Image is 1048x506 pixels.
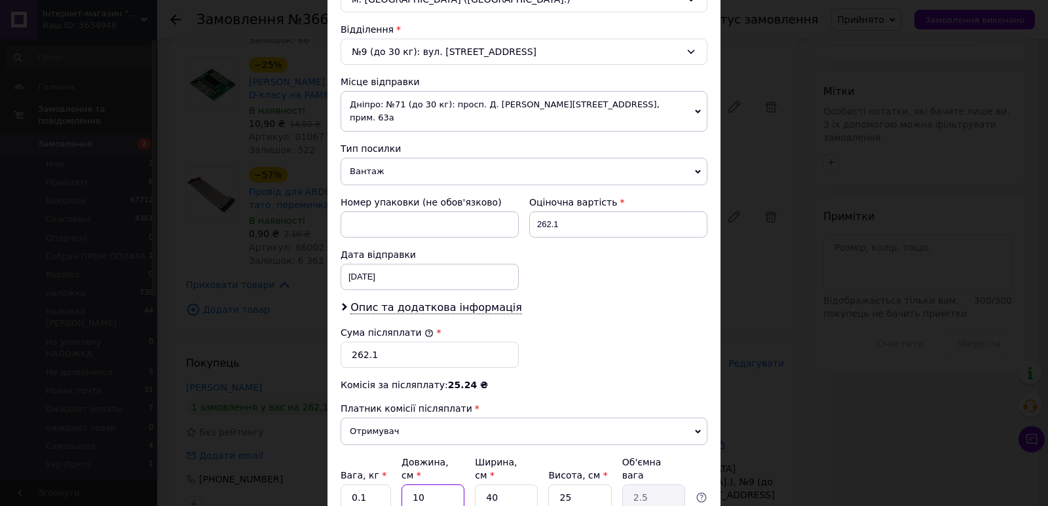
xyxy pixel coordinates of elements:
div: Дата відправки [341,248,519,261]
div: Номер упаковки (не обов'язково) [341,196,519,209]
span: Вантаж [341,158,707,185]
span: Місце відправки [341,77,420,87]
label: Довжина, см [402,457,449,480]
span: Опис та додаткова інформація [350,301,522,314]
div: Комісія за післяплату: [341,378,707,391]
div: Відділення [341,23,707,36]
label: Сума післяплати [341,327,434,338]
span: Тип посилки [341,143,401,154]
div: Об'ємна вага [622,456,685,482]
span: Платник комісії післяплати [341,403,472,414]
label: Вага, кг [341,470,386,480]
div: №9 (до 30 кг): вул. [STREET_ADDRESS] [341,39,707,65]
label: Висота, см [548,470,607,480]
label: Ширина, см [475,457,517,480]
div: Оціночна вартість [529,196,707,209]
span: Дніпро: №71 (до 30 кг): просп. Д. [PERSON_NAME][STREET_ADDRESS], прим. 63а [341,91,707,132]
span: 25.24 ₴ [448,380,488,390]
span: Отримувач [341,418,707,445]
